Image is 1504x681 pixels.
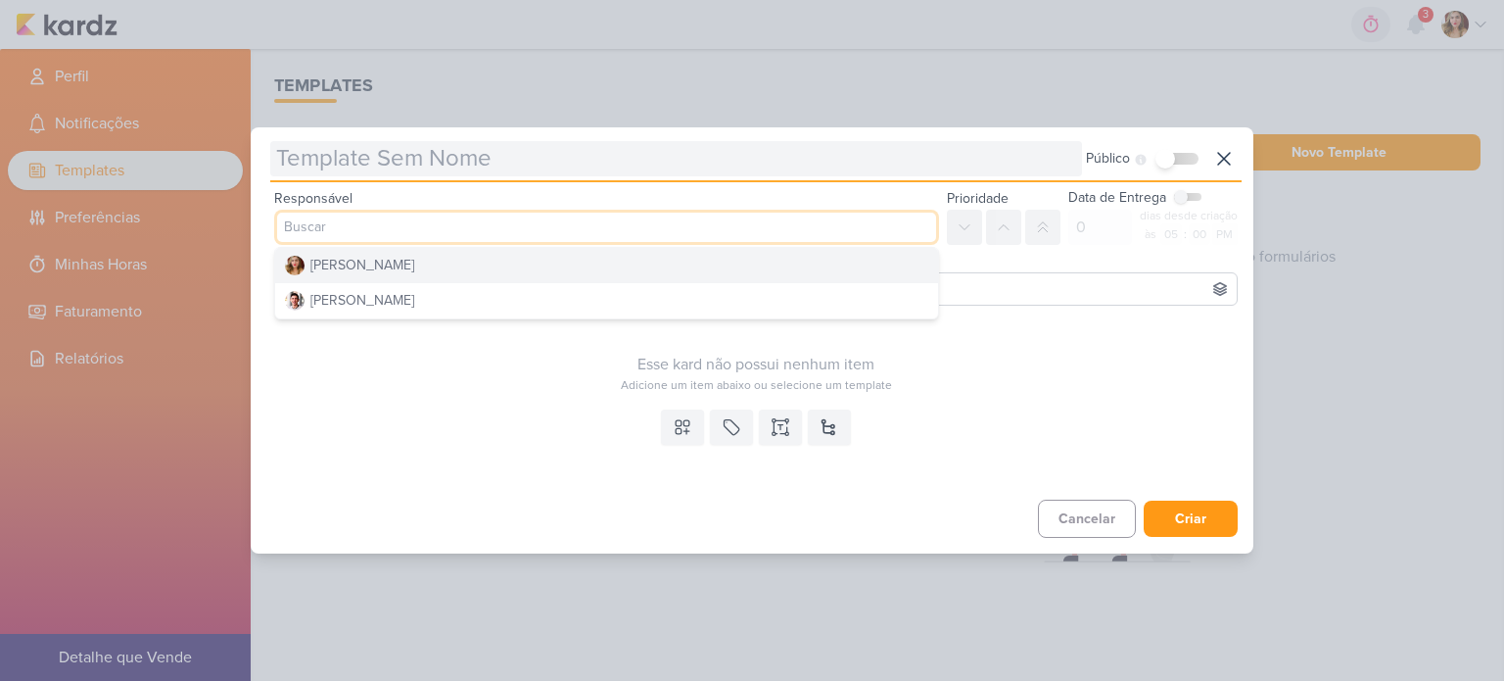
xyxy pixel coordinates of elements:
button: [PERSON_NAME] [275,248,938,283]
input: Template Sem Nome [270,141,1082,176]
div: [PERSON_NAME] [310,255,414,275]
button: [PERSON_NAME] [275,283,938,318]
div: Adicione um item abaixo ou selecione um template [274,376,1238,394]
input: Buscar [274,210,939,245]
button: Criar [1144,501,1238,537]
div: às [1145,225,1158,243]
div: Esse kard não possui nenhum item [274,353,1238,376]
label: Prioridade [947,190,1009,207]
img: Lucas Pessoa [285,291,305,311]
img: Thaís Leite [285,256,305,275]
div: dias desde criação [1140,208,1238,224]
div: [PERSON_NAME] [310,290,414,311]
div: : [1184,225,1187,243]
label: Data de Entrega [1068,187,1166,208]
label: Responsável [274,190,352,207]
button: Cancelar [1038,500,1136,538]
label: Público [1086,148,1130,169]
